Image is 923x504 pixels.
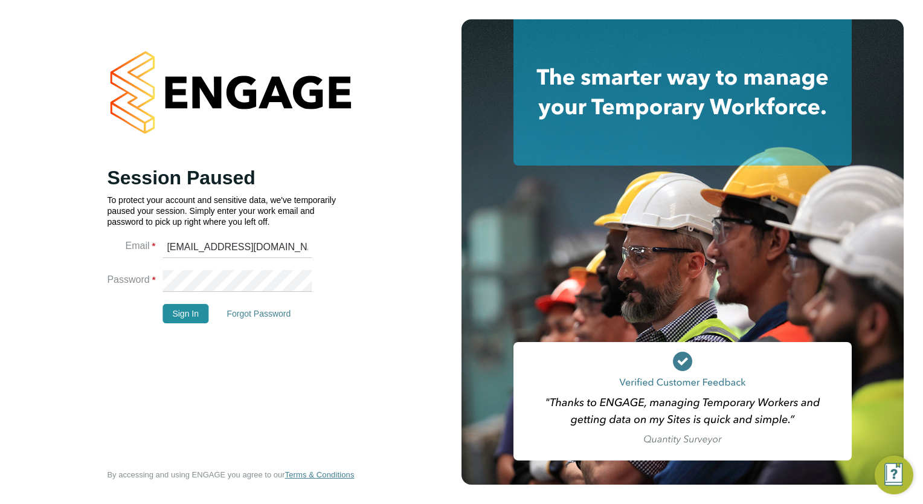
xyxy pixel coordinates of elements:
label: Email [107,240,155,253]
h2: Session Paused [107,166,343,190]
button: Engage Resource Center [875,456,913,494]
input: Enter your work email... [162,237,312,259]
label: Password [107,274,155,286]
a: Terms & Conditions [285,470,355,480]
button: Forgot Password [217,304,300,323]
span: By accessing and using ENGAGE you agree to our [107,470,354,479]
span: Terms & Conditions [285,470,355,479]
button: Sign In [162,304,208,323]
p: To protect your account and sensitive data, we've temporarily paused your session. Simply enter y... [107,195,343,228]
